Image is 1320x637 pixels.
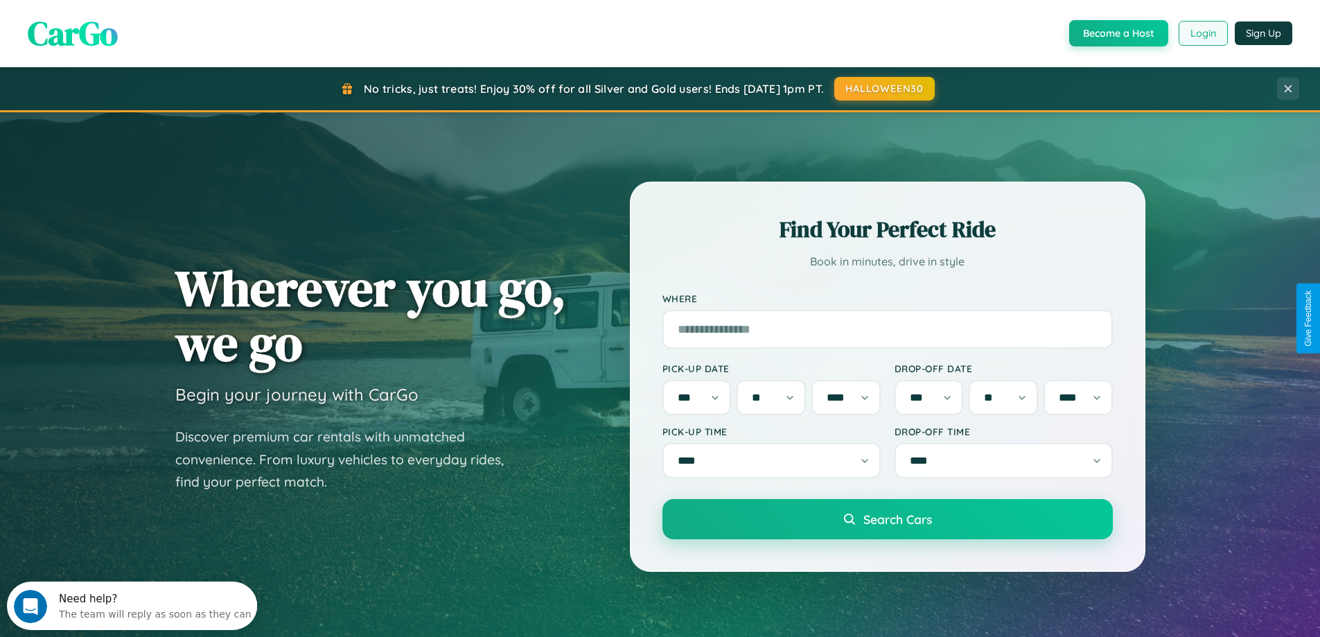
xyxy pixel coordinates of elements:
[175,426,522,494] p: Discover premium car rentals with unmatched convenience. From luxury vehicles to everyday rides, ...
[1303,290,1313,347] div: Give Feedback
[863,512,932,527] span: Search Cars
[14,590,47,623] iframe: Intercom live chat
[364,82,824,96] span: No tricks, just treats! Enjoy 30% off for all Silver and Gold users! Ends [DATE] 1pm PT.
[175,384,419,405] h3: Begin your journey with CarGo
[175,261,566,370] h1: Wherever you go, we go
[52,12,245,23] div: Need help?
[662,426,881,437] label: Pick-up Time
[28,10,118,56] span: CarGo
[1179,21,1228,46] button: Login
[6,6,258,44] div: Open Intercom Messenger
[662,252,1113,272] p: Book in minutes, drive in style
[662,293,1113,304] label: Where
[834,77,935,101] button: HALLOWEEN30
[895,426,1113,437] label: Drop-off Time
[662,499,1113,539] button: Search Cars
[662,363,881,374] label: Pick-up Date
[895,363,1113,374] label: Drop-off Date
[1069,20,1168,46] button: Become a Host
[1235,21,1292,45] button: Sign Up
[662,214,1113,245] h2: Find Your Perfect Ride
[52,23,245,37] div: The team will reply as soon as they can
[7,582,257,630] iframe: Intercom live chat discovery launcher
